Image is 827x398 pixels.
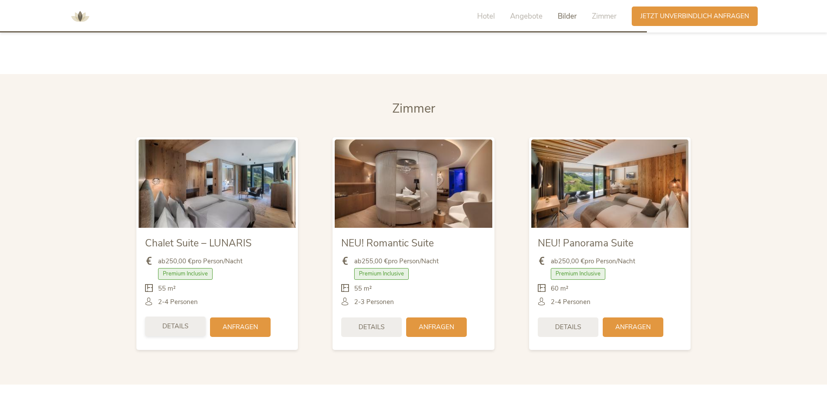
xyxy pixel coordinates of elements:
span: ab pro Person/Nacht [158,257,242,266]
span: Jetzt unverbindlich anfragen [640,12,749,21]
span: Anfragen [419,323,454,332]
span: Hotel [477,11,495,21]
span: NEU! Panorama Suite [538,236,633,250]
span: Angebote [510,11,543,21]
span: 2-4 Personen [158,298,198,307]
img: NEU! Romantic Suite [335,139,492,228]
span: Details [359,323,384,332]
span: 60 m² [551,284,569,293]
b: 255,00 € [362,257,388,265]
span: Details [555,323,581,332]
span: Premium Inclusive [354,268,409,279]
img: AMONTI & LUNARIS Wellnessresort [67,3,93,29]
span: Anfragen [615,323,651,332]
span: 55 m² [354,284,372,293]
span: Zimmer [592,11,617,21]
span: Bilder [558,11,577,21]
span: 2-4 Personen [551,298,591,307]
span: Anfragen [223,323,258,332]
span: Premium Inclusive [158,268,213,279]
span: ab pro Person/Nacht [551,257,635,266]
span: 2-3 Personen [354,298,394,307]
span: NEU! Romantic Suite [341,236,434,250]
span: ab pro Person/Nacht [354,257,439,266]
a: AMONTI & LUNARIS Wellnessresort [67,13,93,19]
span: Chalet Suite – LUNARIS [145,236,252,250]
span: Zimmer [392,100,435,117]
b: 250,00 € [165,257,192,265]
span: Details [162,322,188,331]
span: 55 m² [158,284,176,293]
img: NEU! Panorama Suite [531,139,688,228]
b: 250,00 € [558,257,585,265]
span: Premium Inclusive [551,268,605,279]
img: Chalet Suite – LUNARIS [139,139,296,228]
